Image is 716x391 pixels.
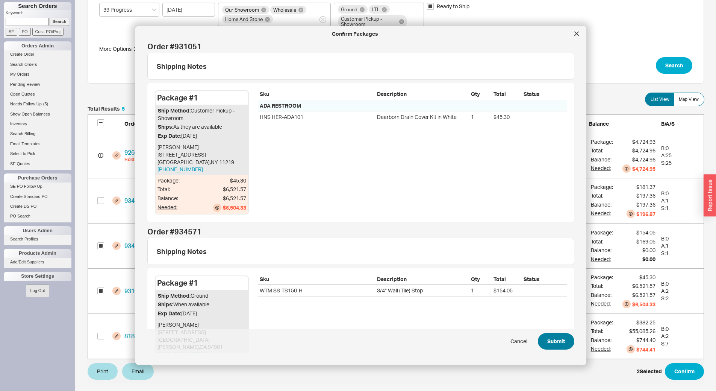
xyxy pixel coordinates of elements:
div: $6,504.33 [632,301,655,308]
div: Purchase Orders [4,173,71,183]
div: Store Settings [4,272,71,281]
div: 3/4" Wall (Tile) Stop [375,285,469,296]
div: Customer Pickup - Showroom [158,107,246,122]
div: $196.87 [636,210,655,218]
div: $169.05 [636,238,655,245]
div: More Options [99,45,132,53]
div: Order [124,157,193,163]
a: PO Search [4,212,71,220]
span: 5 [122,105,125,112]
a: Add/Edit Suppliers [4,258,71,266]
div: S: 2 [661,295,699,302]
div: $0.00 [642,246,655,254]
div: $6,521.57 [223,194,246,202]
div: grid [88,133,704,359]
span: Order ID [124,120,146,127]
div: $4,724.96 [632,147,655,154]
div: Users Admin [4,226,71,235]
div: $154.05 [636,229,655,236]
div: Shipping Notes [157,62,571,70]
div: $382.25 [636,319,655,326]
div: S: 1 [661,204,699,212]
a: Create Standard PO [4,193,71,201]
div: $181.37 [636,183,655,191]
span: Hold for Balance [124,157,160,162]
div: Total: [591,238,613,245]
input: SE [6,28,17,36]
div: Needed: [591,256,613,263]
div: Order # 934571 [147,226,574,237]
input: Select... [99,3,159,17]
a: SE PO Follow Up [4,183,71,190]
span: Email [132,367,144,376]
div: 1 [469,285,492,296]
div: Balance: [591,291,613,299]
div: $197.36 [636,201,655,208]
div: [PERSON_NAME] [157,143,246,151]
button: Print [88,363,118,380]
span: Pending Review [10,82,40,87]
div: A: 2 [661,287,699,295]
svg: open menu [152,8,156,11]
a: Needs Follow Up(5) [4,100,71,108]
div: $154.05 [492,285,522,296]
a: 818693 [124,332,145,340]
div: $0.00 [642,256,655,263]
div: $744.40 [636,336,655,344]
span: ( 5 ) [43,102,48,106]
span: Submit [547,337,565,346]
a: 931051 [124,287,145,295]
span: Balance [589,120,609,127]
span: Ship Method: [158,107,191,114]
div: [DATE] [158,132,246,139]
div: Order # 931051 [147,41,574,52]
div: Total: [157,186,180,193]
div: $4,724.93 [632,138,655,146]
span: LTL [372,7,380,12]
div: B: 0 [661,325,699,333]
div: A: 1 [661,197,699,204]
a: Open Quotes [4,90,71,98]
div: B: 0 [661,190,699,197]
span: Ship Method: [158,292,191,298]
div: Description [375,90,469,100]
div: A: 2 [661,332,699,340]
a: SE Quotes [4,160,71,168]
div: A: 25 [661,152,699,159]
div: Needed: [157,203,180,211]
div: Package # 1 [157,277,198,288]
div: When available [158,301,246,308]
div: Total [492,275,522,285]
div: Package: [591,229,613,236]
input: Cust. PO/Proj [32,28,64,36]
span: Print [97,367,108,376]
span: Search [665,61,683,70]
div: Total: [591,147,613,154]
div: Products Admin [4,249,71,258]
input: Search [50,18,70,26]
div: 1 [469,111,492,123]
div: S: 7 [661,340,699,347]
div: Ground [158,292,246,299]
span: Ships: [158,123,173,130]
a: 934145 [124,197,145,204]
button: [PHONE_NUMBER] [157,166,203,173]
div: [PERSON_NAME] [157,321,246,329]
div: [DATE] [158,309,246,317]
div: Sku [258,275,375,285]
button: Confirm [665,363,704,380]
div: Package: [157,176,180,184]
a: 934571 [124,242,145,250]
div: $45.30 [639,274,655,281]
button: Email [122,363,154,380]
div: Balance: [591,336,613,344]
div: $45.30 [230,176,246,184]
span: Map View [679,96,699,102]
div: $6,521.57 [632,282,655,290]
div: ADA RESTROOM [258,100,567,111]
div: B: 0 [661,235,699,242]
a: Show Open Balances [4,110,71,118]
div: Needed: [591,345,613,353]
input: PO [19,28,31,36]
span: Exp Date: [158,132,181,138]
